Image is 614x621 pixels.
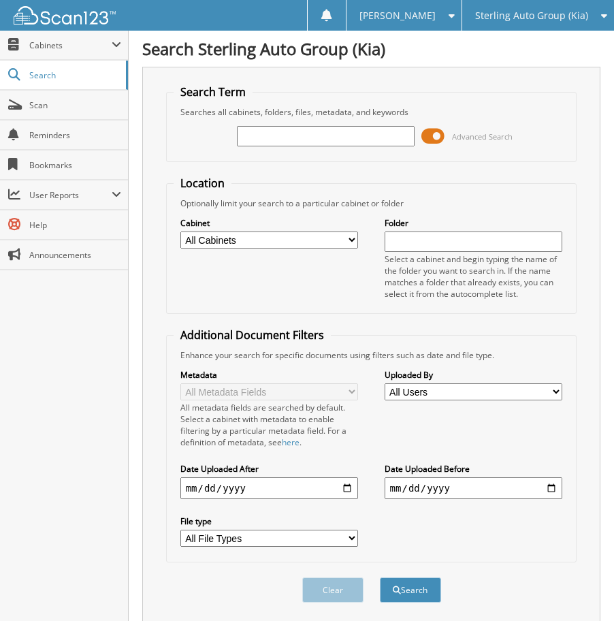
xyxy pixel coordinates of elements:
label: Cabinet [180,217,359,229]
span: Cabinets [29,39,112,51]
span: Reminders [29,129,121,141]
label: Uploaded By [385,369,563,381]
div: Searches all cabinets, folders, files, metadata, and keywords [174,106,570,118]
input: end [385,477,563,499]
input: start [180,477,359,499]
span: Advanced Search [452,131,513,142]
button: Clear [302,577,363,603]
label: Metadata [180,369,359,381]
label: File type [180,515,359,527]
legend: Additional Document Filters [174,328,331,343]
span: Sterling Auto Group (Kia) [475,12,588,20]
span: Announcements [29,249,121,261]
a: here [282,436,300,448]
span: Help [29,219,121,231]
span: [PERSON_NAME] [359,12,436,20]
span: User Reports [29,189,112,201]
label: Folder [385,217,563,229]
div: All metadata fields are searched by default. Select a cabinet with metadata to enable filtering b... [180,402,359,448]
label: Date Uploaded Before [385,463,563,475]
h1: Search Sterling Auto Group (Kia) [142,37,600,60]
legend: Search Term [174,84,253,99]
button: Search [380,577,441,603]
legend: Location [174,176,231,191]
div: Select a cabinet and begin typing the name of the folder you want to search in. If the name match... [385,253,563,300]
div: Optionally limit your search to a particular cabinet or folder [174,197,570,209]
span: Bookmarks [29,159,121,171]
label: Date Uploaded After [180,463,359,475]
img: scan123-logo-white.svg [14,6,116,25]
span: Search [29,69,119,81]
span: Scan [29,99,121,111]
div: Enhance your search for specific documents using filters such as date and file type. [174,349,570,361]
